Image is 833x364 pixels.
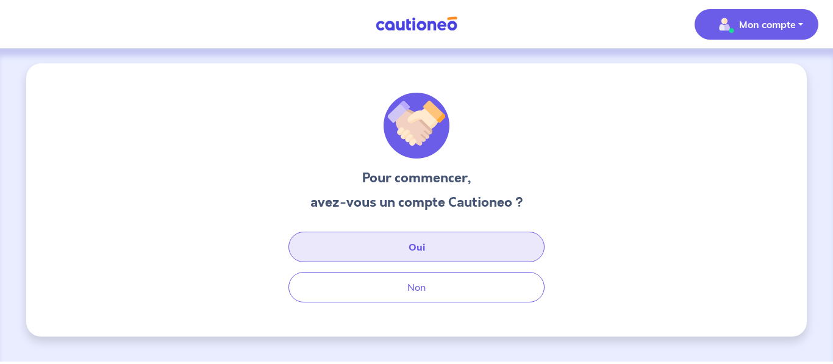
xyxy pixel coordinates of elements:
p: Mon compte [739,17,796,32]
button: Non [288,272,545,302]
img: illu_account_valid_menu.svg [715,15,734,34]
img: Cautioneo [371,16,462,32]
h3: Pour commencer, [310,168,523,188]
h3: avez-vous un compte Cautioneo ? [310,193,523,212]
button: Oui [288,232,545,262]
img: illu_welcome.svg [384,93,449,159]
button: illu_account_valid_menu.svgMon compte [695,9,818,40]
